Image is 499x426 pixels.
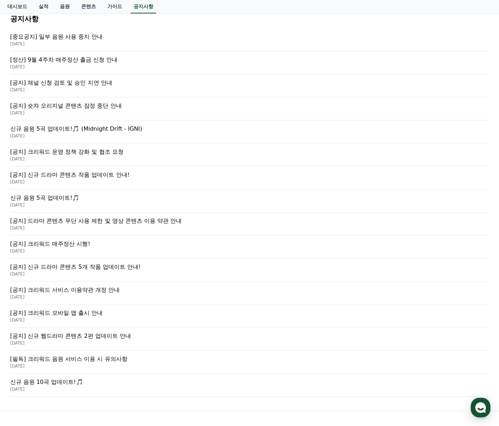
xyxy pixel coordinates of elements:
p: [DATE] [10,156,489,162]
a: [중요공지] 일부 음원 사용 중지 안내 [DATE] [10,28,489,51]
span: 설정 [109,235,118,241]
a: [정산] 9월 4주차 매주정산 출금 신청 안내 [DATE] [10,51,489,74]
a: [공지] 신규 드라마 콘텐츠 5개 작품 업데이트 안내! [DATE] [10,259,489,282]
a: [공지] 신규 웹드라마 콘텐츠 2편 업데이트 안내 [DATE] [10,328,489,351]
p: [공지] 신규 웹드라마 콘텐츠 2편 업데이트 안내 [10,332,489,340]
a: 신규 음원 5곡 업데이트!🎵 [DATE] [10,189,489,212]
p: [중요공지] 일부 음원 사용 중지 안내 [10,33,489,41]
a: [공지] 채널 신청 검토 및 승인 지연 안내 [DATE] [10,74,489,97]
p: [DATE] [10,41,489,47]
a: 대화 [47,225,91,242]
p: [정산] 9월 4주차 매주정산 출금 신청 안내 [10,56,489,64]
a: [공지] 크리워드 매주정산 시행! [DATE] [10,235,489,259]
p: [공지] 크리워드 모바일 앱 출시 안내 [10,309,489,317]
p: [DATE] [10,133,489,139]
p: [DATE] [10,340,489,346]
a: [공지] 숏챠 오리지널 콘텐츠 잠정 중단 안내 [DATE] [10,97,489,120]
p: 신규 음원 5곡 업데이트!🎵 (Midnight Drift - IGNI) [10,125,489,133]
p: [DATE] [10,87,489,93]
p: [DATE] [10,271,489,277]
span: 대화 [65,235,73,241]
p: [DATE] [10,386,489,392]
p: [공지] 신규 드라마 콘텐츠 5개 작품 업데이트 안내! [10,263,489,271]
p: [공지] 채널 신청 검토 및 승인 지연 안내 [10,79,489,87]
p: [DATE] [10,294,489,300]
p: [공지] 드라마 콘텐츠 무단 사용 제한 및 영상 콘텐츠 이용 약관 안내 [10,217,489,225]
a: 신규 음원 5곡 업데이트!🎵 (Midnight Drift - IGNI) [DATE] [10,120,489,143]
p: [DATE] [10,179,489,185]
p: 신규 음원 5곡 업데이트!🎵 [10,194,489,202]
p: [DATE] [10,248,489,254]
p: [공지] 크리워드 서비스 이용약관 개정 안내 [10,286,489,294]
a: [공지] 드라마 콘텐츠 무단 사용 제한 및 영상 콘텐츠 이용 약관 안내 [DATE] [10,212,489,235]
a: [공지] 신규 드라마 콘텐츠 작품 업데이트 안내! [DATE] [10,166,489,189]
p: [DATE] [10,110,489,116]
a: [공지] 크리워드 운영 정책 강화 및 협조 요청 [DATE] [10,143,489,166]
p: [DATE] [10,202,489,208]
a: [공지] 크리워드 모바일 앱 출시 안내 [DATE] [10,305,489,328]
a: 홈 [2,225,47,242]
a: 설정 [91,225,136,242]
p: [DATE] [10,363,489,369]
span: 홈 [22,235,27,241]
p: [DATE] [10,317,489,323]
p: [필독] 크리워드 음원 서비스 이용 시 유의사항 [10,355,489,363]
p: [공지] 크리워드 운영 정책 강화 및 협조 요청 [10,148,489,156]
h4: 공지사항 [10,15,489,23]
p: [DATE] [10,64,489,70]
a: [공지] 크리워드 서비스 이용약관 개정 안내 [DATE] [10,282,489,305]
p: [공지] 크리워드 매주정산 시행! [10,240,489,248]
p: 신규 음원 10곡 업데이트!🎵 [10,378,489,386]
p: [공지] 숏챠 오리지널 콘텐츠 잠정 중단 안내 [10,102,489,110]
a: 신규 음원 10곡 업데이트!🎵 [DATE] [10,374,489,397]
a: [필독] 크리워드 음원 서비스 이용 시 유의사항 [DATE] [10,351,489,374]
p: [공지] 신규 드라마 콘텐츠 작품 업데이트 안내! [10,171,489,179]
p: [DATE] [10,225,489,231]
